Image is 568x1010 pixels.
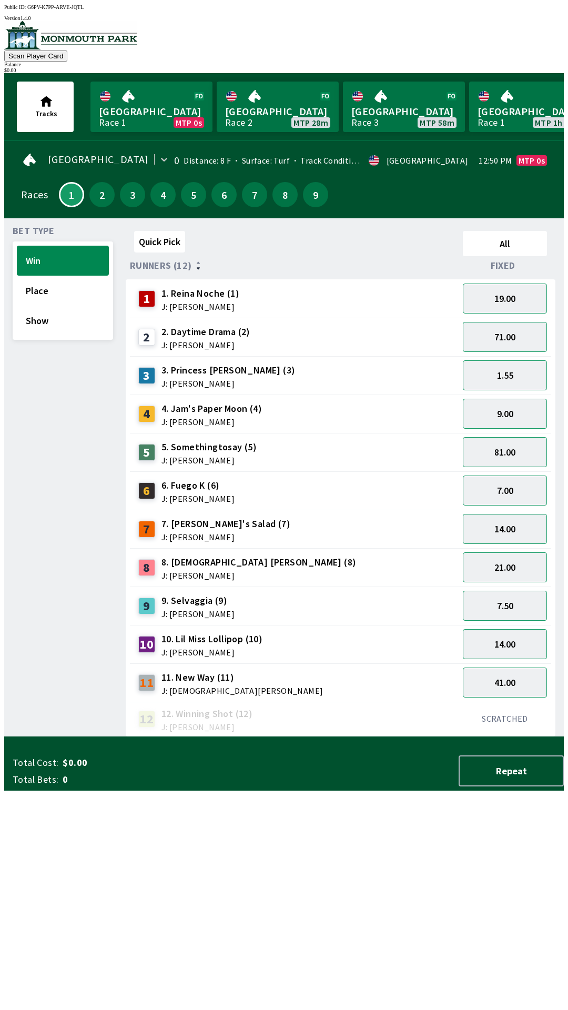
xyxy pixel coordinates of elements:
[494,292,515,305] span: 19.00
[138,598,155,614] div: 9
[211,182,237,207] button: 6
[27,4,84,10] span: G6PV-K7PP-ARVE-JQTL
[176,118,202,127] span: MTP 0s
[494,523,515,535] span: 14.00
[275,191,295,198] span: 8
[161,341,250,349] span: J: [PERSON_NAME]
[463,360,547,390] button: 1.55
[4,15,564,21] div: Version 1.4.0
[463,437,547,467] button: 81.00
[463,514,547,544] button: 14.00
[134,231,185,252] button: Quick Pick
[161,418,262,426] span: J: [PERSON_NAME]
[161,671,323,684] span: 11. New Way (11)
[479,156,512,165] span: 12:50 PM
[138,290,155,307] div: 1
[35,109,57,118] span: Tracks
[161,594,235,608] span: 9. Selvaggia (9)
[92,191,112,198] span: 2
[17,306,109,336] button: Show
[494,331,515,343] span: 71.00
[138,406,155,422] div: 4
[59,182,84,207] button: 1
[351,118,379,127] div: Race 3
[21,190,48,199] div: Races
[343,82,465,132] a: [GEOGRAPHIC_DATA]Race 3MTP 58m
[161,533,290,541] span: J: [PERSON_NAME]
[4,50,67,62] button: Scan Player Card
[184,155,231,166] span: Distance: 8 F
[138,444,155,461] div: 5
[99,118,126,127] div: Race 1
[130,261,192,270] span: Runners (12)
[99,105,204,118] span: [GEOGRAPHIC_DATA]
[351,105,457,118] span: [GEOGRAPHIC_DATA]
[13,756,58,769] span: Total Cost:
[17,82,74,132] button: Tracks
[214,191,234,198] span: 6
[153,191,173,198] span: 4
[17,276,109,306] button: Place
[161,287,239,300] span: 1. Reina Noche (1)
[290,155,382,166] span: Track Condition: Firm
[463,552,547,582] button: 21.00
[161,456,257,464] span: J: [PERSON_NAME]
[494,638,515,650] span: 14.00
[161,379,296,388] span: J: [PERSON_NAME]
[138,521,155,538] div: 7
[26,255,100,267] span: Win
[225,105,330,118] span: [GEOGRAPHIC_DATA]
[161,707,252,721] span: 12. Winning Shot (12)
[161,723,252,731] span: J: [PERSON_NAME]
[161,632,262,646] span: 10. Lil Miss Lollipop (10)
[63,773,228,786] span: 0
[494,676,515,689] span: 41.00
[139,236,180,248] span: Quick Pick
[48,155,149,164] span: [GEOGRAPHIC_DATA]
[161,494,235,503] span: J: [PERSON_NAME]
[138,329,155,346] div: 2
[138,559,155,576] div: 8
[26,315,100,327] span: Show
[231,155,290,166] span: Surface: Turf
[138,711,155,728] div: 12
[497,484,513,497] span: 7.00
[181,182,206,207] button: 5
[245,191,265,198] span: 7
[4,62,564,67] div: Balance
[130,260,459,271] div: Runners (12)
[13,773,58,786] span: Total Bets:
[161,571,357,580] span: J: [PERSON_NAME]
[123,191,143,198] span: 3
[174,156,179,165] div: 0
[293,118,328,127] span: MTP 28m
[63,756,228,769] span: $0.00
[63,192,80,197] span: 1
[303,182,328,207] button: 9
[161,610,235,618] span: J: [PERSON_NAME]
[17,246,109,276] button: Win
[225,118,252,127] div: Race 2
[161,440,257,454] span: 5. Somethingtosay (5)
[4,4,564,10] div: Public ID:
[161,517,290,531] span: 7. [PERSON_NAME]'s Salad (7)
[494,561,515,573] span: 21.00
[161,325,250,339] span: 2. Daytime Drama (2)
[138,636,155,653] div: 10
[161,686,323,695] span: J: [DEMOGRAPHIC_DATA][PERSON_NAME]
[4,21,137,49] img: venue logo
[463,629,547,659] button: 14.00
[463,231,547,256] button: All
[459,755,564,786] button: Repeat
[161,402,262,416] span: 4. Jam's Paper Moon (4)
[463,591,547,621] button: 7.50
[463,668,547,698] button: 41.00
[161,363,296,377] span: 3. Princess [PERSON_NAME] (3)
[478,118,505,127] div: Race 1
[161,479,235,492] span: 6. Fuego K (6)
[90,82,212,132] a: [GEOGRAPHIC_DATA]Race 1MTP 0s
[463,284,547,314] button: 19.00
[306,191,326,198] span: 9
[161,302,239,311] span: J: [PERSON_NAME]
[463,476,547,506] button: 7.00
